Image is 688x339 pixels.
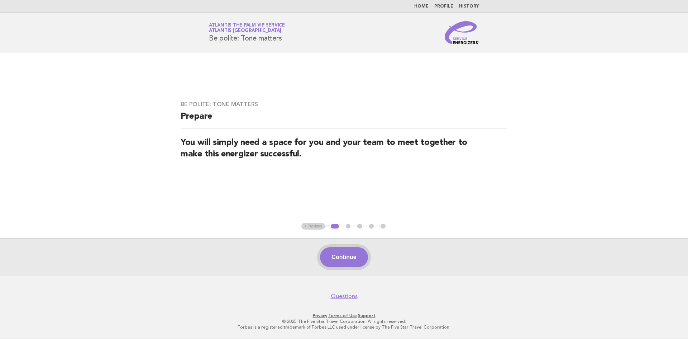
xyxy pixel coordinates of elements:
[331,293,358,300] a: Questions
[320,247,368,267] button: Continue
[414,4,429,9] a: Home
[209,23,285,42] h1: Be polite: Tone matters
[209,29,281,33] span: Atlantis [GEOGRAPHIC_DATA]
[445,21,479,44] img: Service Energizers
[125,313,563,319] p: · ·
[209,23,285,33] a: Atlantis The Palm VIP ServiceAtlantis [GEOGRAPHIC_DATA]
[434,4,453,9] a: Profile
[328,313,357,318] a: Terms of Use
[181,111,507,128] h2: Prepare
[459,4,479,9] a: History
[181,101,507,108] h3: Be polite: Tone matters
[125,319,563,324] p: © 2025 The Five Star Travel Corporation. All rights reserved.
[181,137,507,166] h2: You will simply need a space for you and your team to meet together to make this energizer succes...
[358,313,376,318] a: Support
[125,324,563,330] p: Forbes is a registered trademark of Forbes LLC used under license by The Five Star Travel Corpora...
[313,313,327,318] a: Privacy
[330,223,340,230] button: 1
